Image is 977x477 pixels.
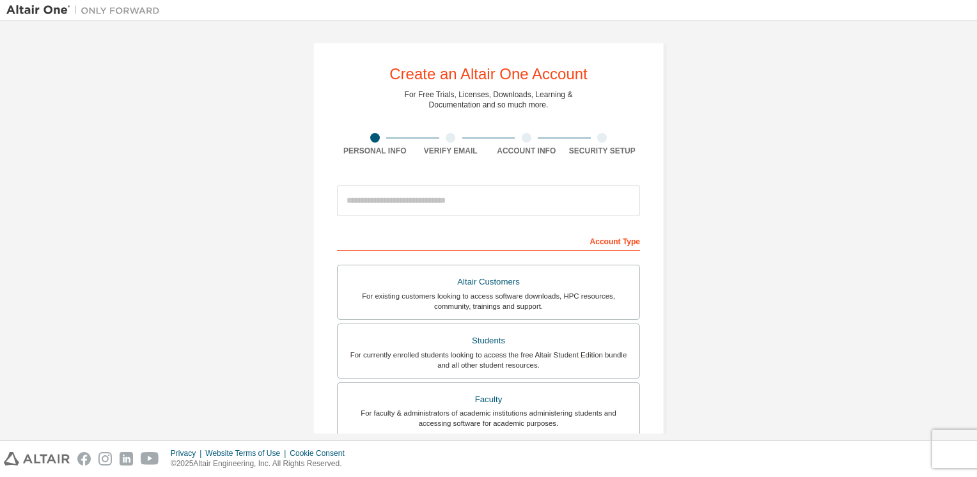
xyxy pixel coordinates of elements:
[413,146,489,156] div: Verify Email
[405,90,573,110] div: For Free Trials, Licenses, Downloads, Learning & Documentation and so much more.
[290,448,352,458] div: Cookie Consent
[565,146,641,156] div: Security Setup
[205,448,290,458] div: Website Terms of Use
[337,146,413,156] div: Personal Info
[4,452,70,465] img: altair_logo.svg
[98,452,112,465] img: instagram.svg
[345,391,632,409] div: Faculty
[171,458,352,469] p: © 2025 Altair Engineering, Inc. All Rights Reserved.
[345,332,632,350] div: Students
[345,350,632,370] div: For currently enrolled students looking to access the free Altair Student Edition bundle and all ...
[6,4,166,17] img: Altair One
[171,448,205,458] div: Privacy
[345,273,632,291] div: Altair Customers
[488,146,565,156] div: Account Info
[389,66,588,82] div: Create an Altair One Account
[77,452,91,465] img: facebook.svg
[120,452,133,465] img: linkedin.svg
[345,408,632,428] div: For faculty & administrators of academic institutions administering students and accessing softwa...
[141,452,159,465] img: youtube.svg
[337,230,640,251] div: Account Type
[345,291,632,311] div: For existing customers looking to access software downloads, HPC resources, community, trainings ...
